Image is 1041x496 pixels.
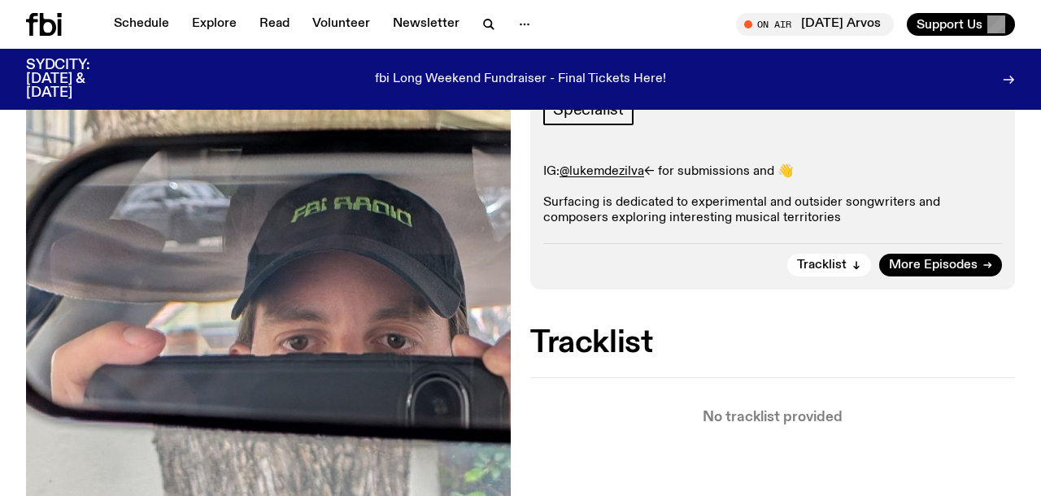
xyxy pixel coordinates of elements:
[182,13,246,36] a: Explore
[917,17,982,32] span: Support Us
[303,13,380,36] a: Volunteer
[797,259,847,272] span: Tracklist
[530,328,1015,358] h2: Tracklist
[104,13,179,36] a: Schedule
[736,13,894,36] button: On Air[DATE] Arvos
[26,59,130,100] h3: SYDCITY: [DATE] & [DATE]
[383,13,469,36] a: Newsletter
[375,72,666,87] p: fbi Long Weekend Fundraiser - Final Tickets Here!
[907,13,1015,36] button: Support Us
[250,13,299,36] a: Read
[787,254,871,276] button: Tracklist
[879,254,1002,276] a: More Episodes
[889,259,978,272] span: More Episodes
[543,164,1002,227] p: IG: <- for submissions and 👋 Surfacing is dedicated to experimental and outsider songwriters and ...
[560,165,644,178] a: @lukemdezilva
[530,411,1015,424] p: No tracklist provided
